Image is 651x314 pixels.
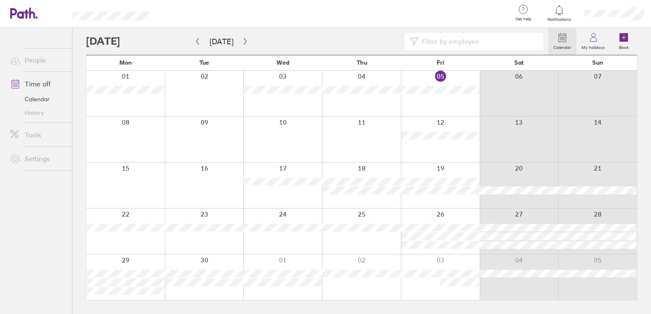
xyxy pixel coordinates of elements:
label: My holidays [576,43,610,50]
a: Tools [3,126,72,143]
label: Calendar [548,43,576,50]
a: People [3,51,72,69]
span: Tue [199,59,209,66]
span: Sat [514,59,524,66]
a: Time off [3,75,72,92]
input: Filter by employee [418,33,539,49]
a: Settings [3,150,72,167]
button: [DATE] [203,34,240,49]
span: Notifications [546,17,573,22]
span: Sun [592,59,603,66]
span: Fri [437,59,444,66]
a: Calendar [3,92,72,106]
a: Calendar [548,28,576,55]
a: Book [610,28,637,55]
span: Thu [357,59,367,66]
span: Mon [119,59,132,66]
span: Wed [277,59,289,66]
a: History [3,106,72,120]
a: Notifications [546,4,573,22]
label: Book [614,43,634,50]
a: My holidays [576,28,610,55]
span: Get help [510,17,537,22]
